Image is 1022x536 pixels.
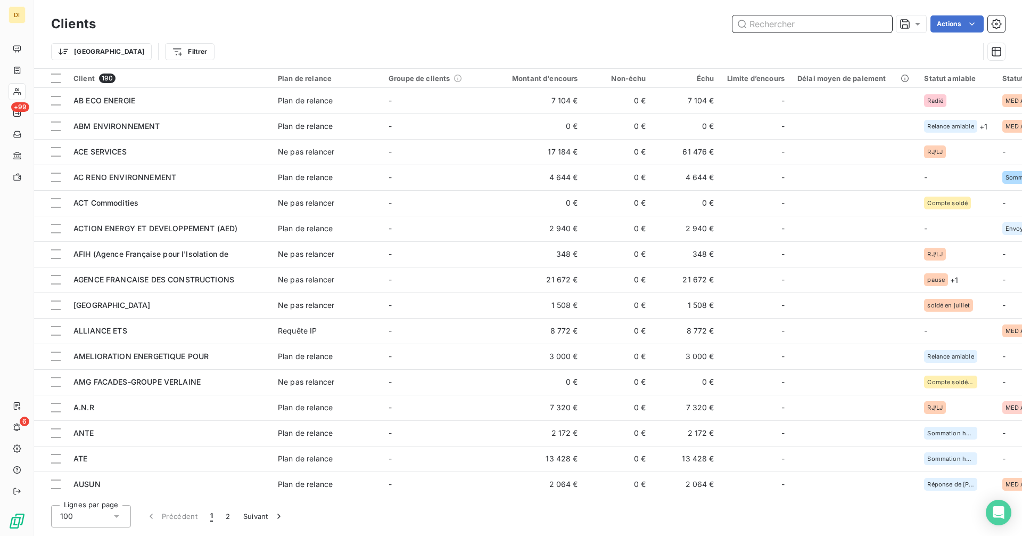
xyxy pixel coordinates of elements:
[927,379,974,385] span: Compte soldé en juin
[73,224,237,233] span: ACTION ENERGY ET DEVELOPPEMENT (AED)
[584,267,653,293] td: 0 €
[73,121,160,131] span: ABM ENVIRONNEMENT
[727,74,785,83] div: Limite d’encours
[389,480,392,489] span: -
[278,198,334,208] div: Ne pas relancer
[389,301,392,310] span: -
[9,513,26,530] img: Logo LeanPay
[73,480,101,489] span: AUSUN
[584,369,653,395] td: 0 €
[73,428,94,437] span: ANTE
[389,454,392,463] span: -
[389,326,392,335] span: -
[653,293,721,318] td: 1 508 €
[20,417,29,426] span: 6
[389,249,392,258] span: -
[1002,454,1005,463] span: -
[653,420,721,446] td: 2 172 €
[781,479,785,490] span: -
[584,216,653,241] td: 0 €
[1002,301,1005,310] span: -
[1002,377,1005,386] span: -
[584,293,653,318] td: 0 €
[219,505,236,527] button: 2
[278,249,334,259] div: Ne pas relancer
[204,505,219,527] button: 1
[781,402,785,413] span: -
[278,377,334,387] div: Ne pas relancer
[389,352,392,361] span: -
[924,224,927,233] span: -
[278,274,334,285] div: Ne pas relancer
[924,74,989,83] div: Statut amiable
[493,293,584,318] td: 1 508 €
[493,446,584,472] td: 13 428 €
[51,43,152,60] button: [GEOGRAPHIC_DATA]
[73,173,176,182] span: AC RENO ENVIRONNEMENT
[927,149,943,155] span: RJ/LJ
[493,318,584,344] td: 8 772 €
[278,428,333,438] div: Plan de relance
[73,377,201,386] span: AMG FACADES-GROUPE VERLAINE
[584,318,653,344] td: 0 €
[73,454,87,463] span: ATE
[278,121,333,132] div: Plan de relance
[73,301,151,310] span: [GEOGRAPHIC_DATA]
[73,198,138,207] span: ACT Commodities
[389,275,392,284] span: -
[653,369,721,395] td: 0 €
[389,147,392,156] span: -
[653,190,721,216] td: 0 €
[781,198,785,208] span: -
[73,96,135,105] span: AB ECO ENERGIE
[73,326,127,335] span: ALLIANCE ETS
[493,344,584,369] td: 3 000 €
[493,190,584,216] td: 0 €
[781,300,785,311] span: -
[493,369,584,395] td: 0 €
[1002,249,1005,258] span: -
[389,121,392,131] span: -
[584,420,653,446] td: 0 €
[584,113,653,139] td: 0 €
[653,344,721,369] td: 3 000 €
[1002,275,1005,284] span: -
[73,403,94,412] span: A.N.R
[781,147,785,157] span: -
[73,352,209,361] span: AMELIORATION ENERGETIQUE POUR
[584,344,653,369] td: 0 €
[99,74,116,83] span: 190
[278,351,333,362] div: Plan de relance
[389,96,392,105] span: -
[493,420,584,446] td: 2 172 €
[278,95,333,106] div: Plan de relance
[73,275,234,284] span: AGENCE FRANCAISE DES CONSTRUCTIONS
[930,15,984,33] button: Actions
[584,165,653,190] td: 0 €
[781,121,785,132] span: -
[986,500,1011,525] div: Open Intercom Messenger
[493,241,584,267] td: 348 €
[584,190,653,216] td: 0 €
[1002,147,1005,156] span: -
[237,505,291,527] button: Suivant
[653,318,721,344] td: 8 772 €
[278,453,333,464] div: Plan de relance
[584,139,653,165] td: 0 €
[389,198,392,207] span: -
[781,249,785,259] span: -
[389,403,392,412] span: -
[1002,352,1005,361] span: -
[389,224,392,233] span: -
[584,446,653,472] td: 0 €
[493,216,584,241] td: 2 940 €
[781,453,785,464] span: -
[389,428,392,437] span: -
[781,172,785,183] span: -
[1002,198,1005,207] span: -
[499,74,578,83] div: Montant d'encours
[653,241,721,267] td: 348 €
[924,326,927,335] span: -
[389,377,392,386] span: -
[950,274,958,286] span: + 1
